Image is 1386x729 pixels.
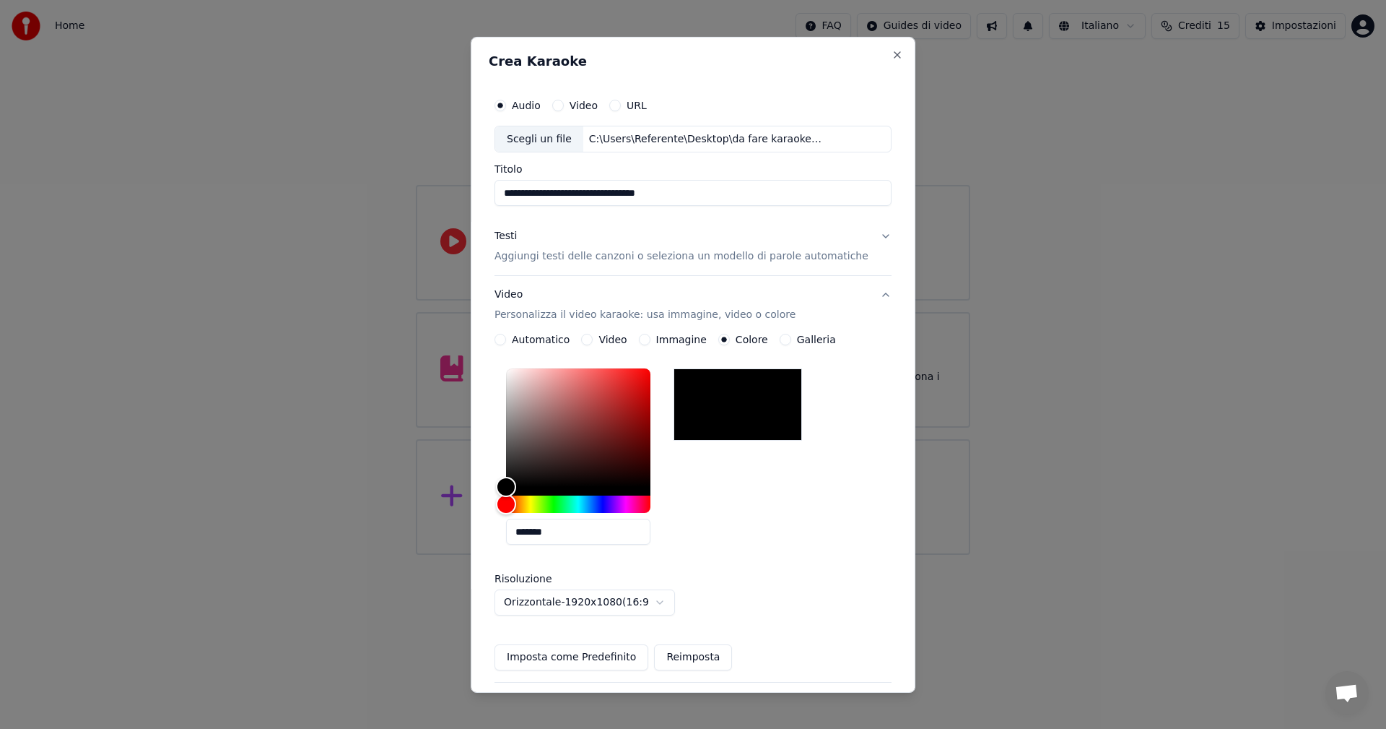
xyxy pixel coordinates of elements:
[494,164,892,174] label: Titolo
[627,100,647,110] label: URL
[494,276,892,334] button: VideoPersonalizza il video karaoke: usa immagine, video o colore
[570,100,598,110] label: Video
[512,335,570,345] label: Automatico
[495,126,583,152] div: Scegli un file
[494,288,796,322] div: Video
[506,496,650,513] div: Hue
[598,335,627,345] label: Video
[494,683,892,720] button: Avanzato
[583,131,829,146] div: C:\Users\Referente\Desktop\da fare karaoke\Banfy ft. Sheridan - Bam Bam ([PERSON_NAME] LC Remix).mp3
[494,229,517,243] div: Testi
[494,217,892,275] button: TestiAggiungi testi delle canzoni o seleziona un modello di parole automatiche
[654,644,732,670] button: Reimposta
[656,335,707,345] label: Immagine
[494,308,796,322] p: Personalizza il video karaoke: usa immagine, video o colore
[736,335,768,345] label: Colore
[506,368,650,487] div: Color
[494,644,648,670] button: Imposta come Predefinito
[512,100,541,110] label: Audio
[494,334,892,682] div: VideoPersonalizza il video karaoke: usa immagine, video o colore
[489,54,897,67] h2: Crea Karaoke
[797,335,836,345] label: Galleria
[494,249,868,264] p: Aggiungi testi delle canzoni o seleziona un modello di parole automatiche
[494,574,639,584] label: Risoluzione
